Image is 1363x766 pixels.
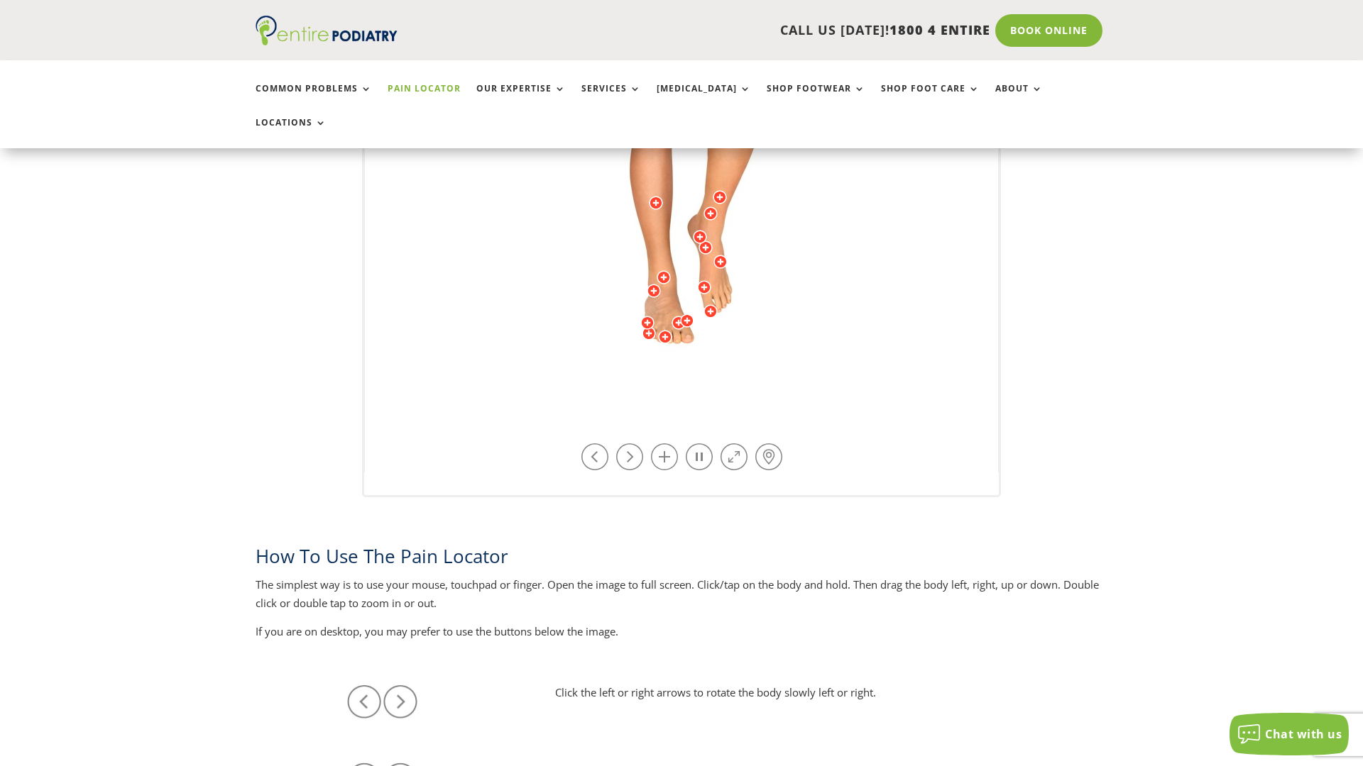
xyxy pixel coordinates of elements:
[256,84,372,114] a: Common Problems
[581,443,608,470] a: Rotate left
[657,84,751,114] a: [MEDICAL_DATA]
[686,443,713,470] a: Play / Stop
[767,84,865,114] a: Shop Footwear
[555,684,997,702] p: Click the left or right arrows to rotate the body slowly left or right.
[995,14,1102,47] a: Book Online
[651,443,678,470] a: Zoom in / out
[755,443,782,470] a: Hot-spots on / off
[256,576,1107,623] p: The simplest way is to use your mouse, touchpad or finger. Open the image to full screen. Click/t...
[476,84,566,114] a: Our Expertise
[256,16,398,45] img: logo (1)
[1265,726,1342,742] span: Chat with us
[256,543,1107,576] h2: How To Use The Pain Locator
[889,21,990,38] span: 1800 4 ENTIRE
[256,623,1107,641] p: If you are on desktop, you may prefer to use the buttons below the image.
[256,118,327,148] a: Locations
[388,84,461,114] a: Pain Locator
[581,84,641,114] a: Services
[995,84,1043,114] a: About
[1230,713,1349,755] button: Chat with us
[256,34,398,48] a: Entire Podiatry
[452,21,990,40] p: CALL US [DATE]!
[346,684,417,720] img: left-right-arrows
[881,84,980,114] a: Shop Foot Care
[616,443,643,470] a: Rotate right
[721,443,748,470] a: Full Screen on / off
